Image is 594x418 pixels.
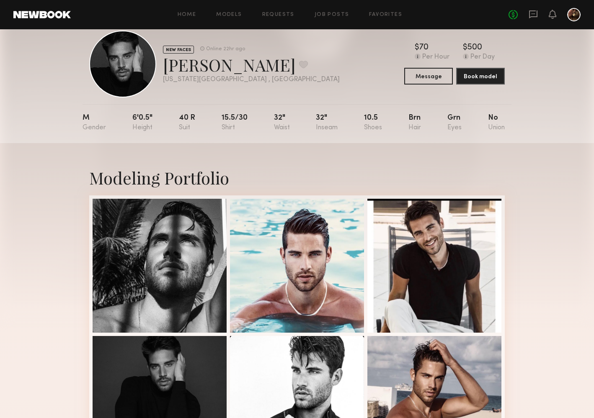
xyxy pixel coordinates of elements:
div: 40 r [179,114,195,131]
div: M [83,114,106,131]
div: Online 22hr ago [206,46,245,52]
div: 15.5/30 [222,114,248,131]
button: Book model [456,68,505,85]
div: 6'0.5" [132,114,152,131]
div: [US_STATE][GEOGRAPHIC_DATA] , [GEOGRAPHIC_DATA] [163,76,340,83]
div: 500 [467,44,482,52]
div: Per Day [470,54,495,61]
div: Brn [408,114,421,131]
div: Per Hour [422,54,449,61]
div: Grn [447,114,462,131]
button: Message [404,68,453,85]
a: Home [178,12,196,18]
div: $ [415,44,419,52]
a: Favorites [369,12,402,18]
div: NEW FACES [163,46,194,54]
div: No [488,114,505,131]
div: 70 [419,44,429,52]
a: Requests [262,12,294,18]
div: 32" [316,114,338,131]
div: 10.5 [364,114,382,131]
div: [PERSON_NAME] [163,54,340,76]
a: Job Posts [315,12,349,18]
a: Models [216,12,242,18]
div: Modeling Portfolio [89,167,505,189]
div: 32" [274,114,290,131]
div: $ [463,44,467,52]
